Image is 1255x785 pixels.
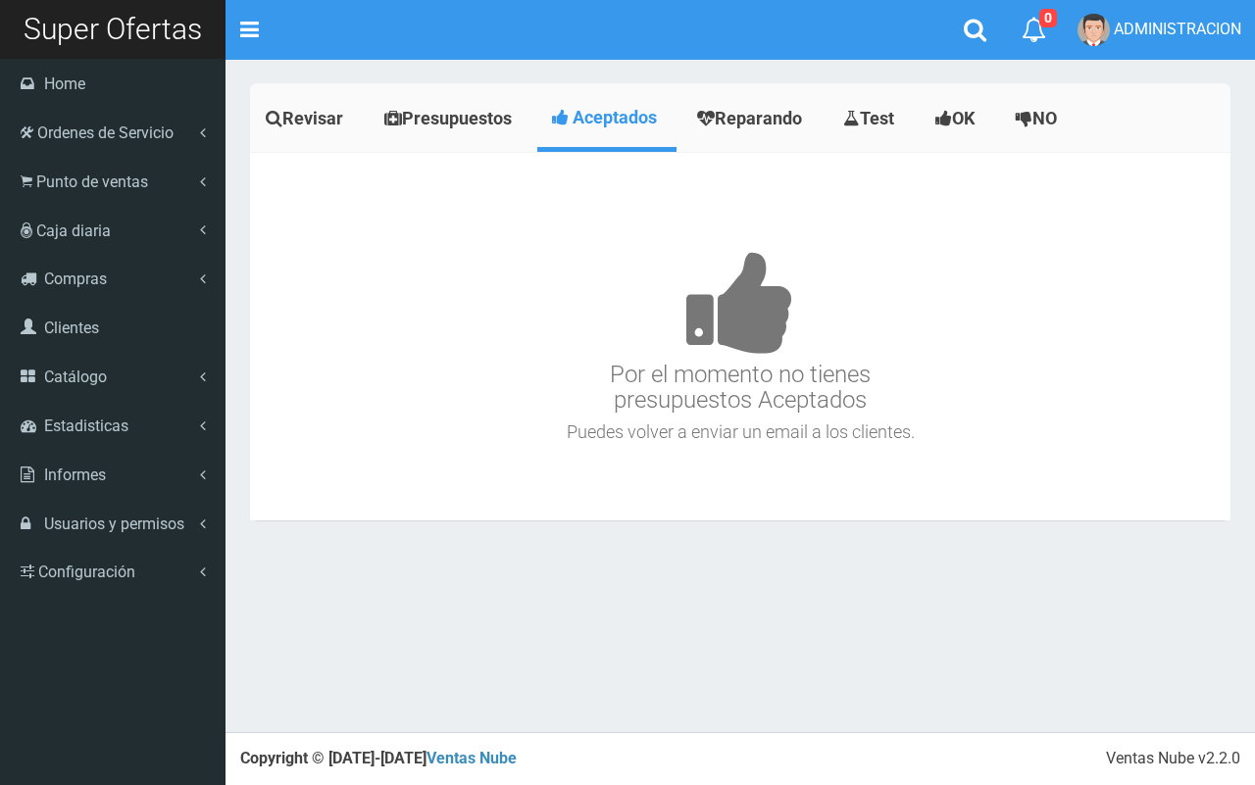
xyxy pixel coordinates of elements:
[44,319,99,337] span: Clientes
[828,88,915,149] a: Test
[24,12,202,46] span: Super Ofertas
[44,515,184,533] span: Usuarios y permisos
[250,88,364,149] a: Revisar
[402,108,512,128] span: Presupuestos
[952,108,975,128] span: OK
[1000,88,1078,149] a: NO
[1106,748,1240,770] div: Ventas Nube v2.2.0
[37,123,174,142] span: Ordenes de Servicio
[44,270,107,288] span: Compras
[282,108,343,128] span: Revisar
[36,172,148,191] span: Punto de ventas
[44,368,107,386] span: Catálogo
[44,466,106,484] span: Informes
[1078,14,1110,46] img: User Image
[255,192,1226,414] h3: Por el momento no tienes presupuestos Aceptados
[1114,20,1241,38] span: ADMINISTRACION
[920,88,995,149] a: OK
[44,74,85,93] span: Home
[369,88,532,149] a: Presupuestos
[860,108,894,128] span: Test
[537,88,677,147] a: Aceptados
[427,749,517,767] a: Ventas Nube
[715,108,802,128] span: Reparando
[573,107,657,127] span: Aceptados
[240,749,517,767] strong: Copyright © [DATE]-[DATE]
[44,417,128,435] span: Estadisticas
[36,221,111,240] span: Caja diaria
[681,88,823,149] a: Reparando
[255,422,1226,442] h4: Puedes volver a enviar un email a los clientes.
[1039,9,1057,27] span: 0
[38,563,135,581] span: Configuración
[1032,108,1057,128] span: NO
